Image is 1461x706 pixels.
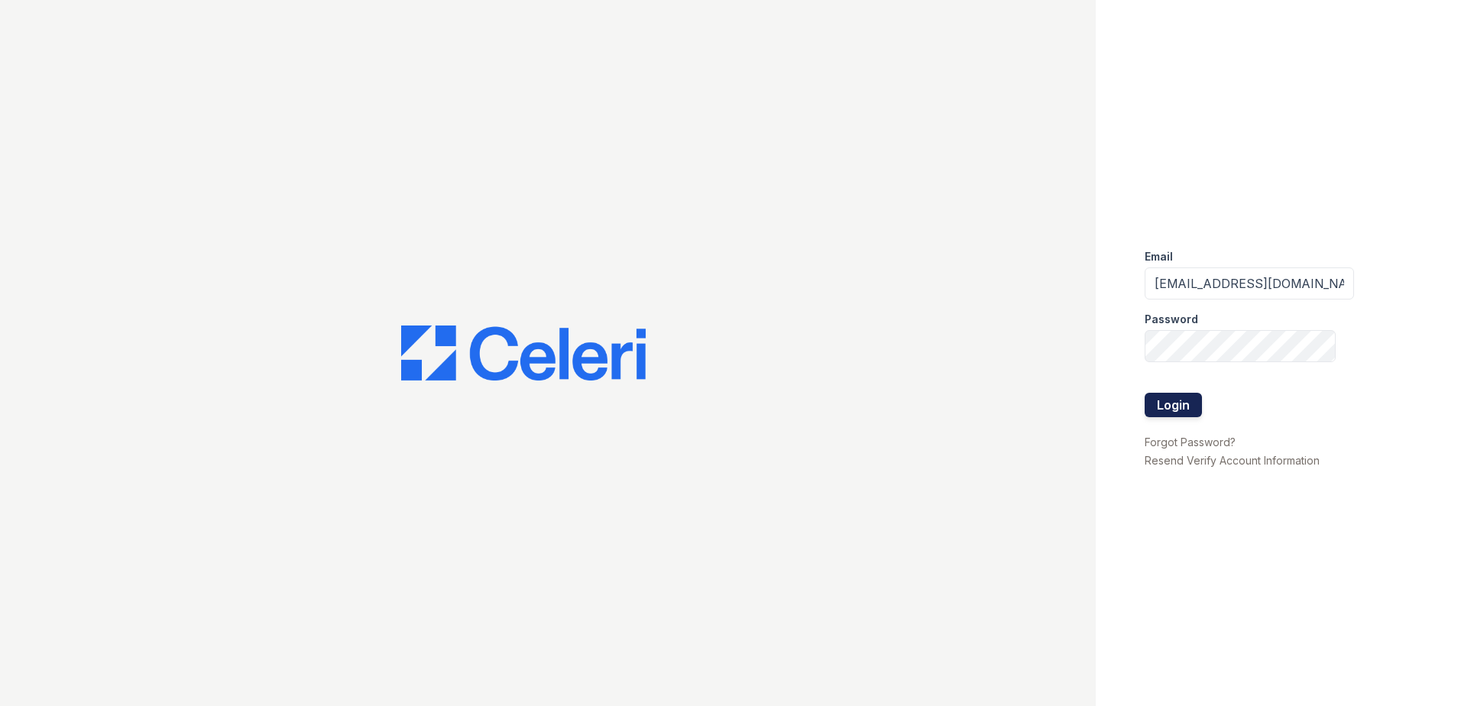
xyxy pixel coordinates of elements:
[1145,436,1236,449] a: Forgot Password?
[401,325,646,381] img: CE_Logo_Blue-a8612792a0a2168367f1c8372b55b34899dd931a85d93a1a3d3e32e68fde9ad4.png
[1145,249,1173,264] label: Email
[1145,312,1198,327] label: Password
[1145,454,1320,467] a: Resend Verify Account Information
[1145,393,1202,417] button: Login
